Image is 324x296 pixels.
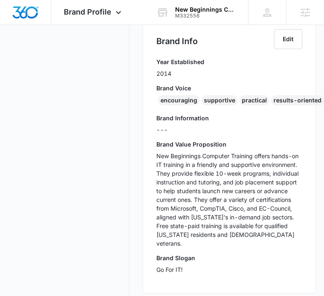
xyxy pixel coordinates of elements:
button: Edit [274,29,302,49]
h3: Brand Slogan [156,254,302,262]
h2: Brand Info [156,35,198,47]
h3: Brand Information [156,114,302,122]
div: results-oriented [271,95,324,105]
p: --- [156,125,302,134]
h3: Brand Value Proposition [156,140,302,149]
div: supportive [201,95,238,105]
p: Go For IT! [156,265,302,274]
div: practical [239,95,269,105]
div: encouraging [158,95,200,105]
span: Brand Profile [64,7,111,16]
div: account name [175,6,236,13]
h3: Brand Voice [156,84,302,92]
div: account id [175,13,236,19]
h3: Year Established [156,57,204,66]
p: 2014 [156,69,204,78]
p: New Beginnings Computer Training offers hands-on IT training in a friendly and supportive environ... [156,152,302,248]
